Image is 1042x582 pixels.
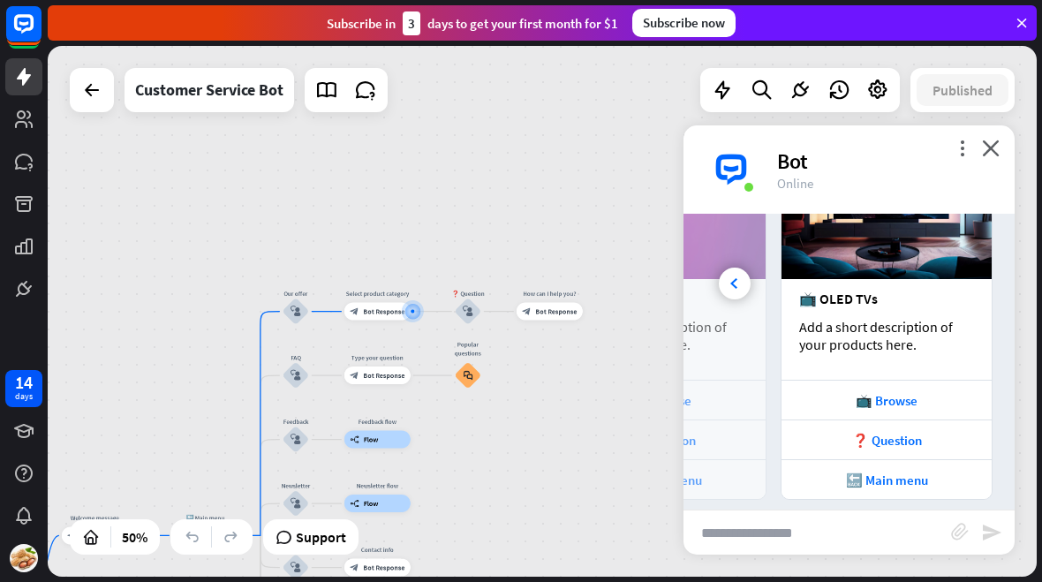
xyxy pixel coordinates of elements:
span: Flow [364,499,379,508]
i: block_bot_response [67,531,76,540]
div: 3 [403,11,420,35]
div: Feedback flow [337,418,417,427]
div: Subscribe now [632,9,736,37]
div: 📺 Browse [790,392,983,409]
div: Add a short description of your products here. [799,318,974,353]
div: Newsletter [269,481,322,490]
i: block_user_input [291,498,301,509]
div: Our offer [269,290,322,299]
span: Bot Response [363,563,404,572]
div: Popular questions [448,340,487,358]
div: 🔙 Main menu [165,513,245,522]
button: Published [917,74,1008,106]
i: close [982,140,1000,156]
div: 50% [117,523,153,551]
i: builder_tree [350,499,359,508]
span: Bot Response [535,307,577,316]
div: Welcome message [55,513,134,522]
i: block_bot_response [350,371,359,380]
span: Support [296,523,346,551]
i: block_bot_response [350,563,359,572]
i: block_attachment [951,523,969,540]
i: block_user_input [291,306,301,317]
div: Type your question [337,353,417,362]
i: more_vert [954,140,970,156]
i: block_bot_response [350,307,359,316]
i: block_bot_response [522,307,531,316]
span: Bot Response [363,307,404,316]
div: 📺 OLED TVs [799,290,974,307]
span: Bot Response [363,371,404,380]
div: Customer Service Bot [135,68,283,112]
div: Select product category [337,290,417,299]
i: block_user_input [291,370,301,381]
a: 14 days [5,370,42,407]
div: How can I help you? [510,290,589,299]
i: block_user_input [463,306,473,317]
div: ❓ Question [790,432,983,449]
div: FAQ [269,353,322,362]
i: block_user_input [291,435,301,445]
i: block_user_input [291,563,301,573]
div: Subscribe in days to get your first month for $1 [327,11,618,35]
span: Flow [364,435,379,444]
div: Feedback [269,418,322,427]
div: days [15,390,33,403]
div: Newsletter flow [337,481,417,490]
i: block_faq [464,371,473,381]
div: Bot [777,147,993,175]
div: Contact info [337,546,417,555]
div: 🔙 Main menu [790,472,983,488]
div: ❓ Question [442,290,495,299]
i: builder_tree [350,435,359,444]
div: 14 [15,374,33,390]
i: send [981,522,1002,543]
div: Online [777,175,993,192]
